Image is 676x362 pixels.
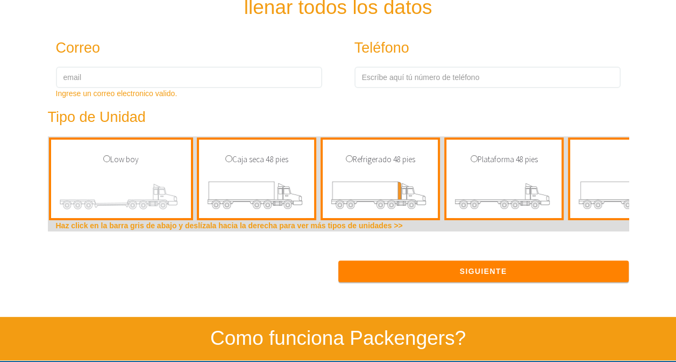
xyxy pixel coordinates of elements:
p: Caja seca 48 pies [204,153,309,166]
h2: Como funciona Packengers? [32,328,645,350]
h3: Correo [56,40,298,56]
iframe: Drift Widget Chat Controller [622,308,663,349]
input: Escríbe aquí tú número de teléfono [354,67,621,88]
button: Siguiente [338,260,629,282]
input: email [56,67,322,88]
div: Ingrese un correo electronico valido. [56,88,322,99]
img: transporte de carga refrigerado 48 pies [331,176,430,218]
img: transporte de carga plataforma 48 pies [454,176,553,218]
b: Haz click en la barra gris de abajo y deslízala hacia la derecha para ver más tipos de unidades >> [56,221,403,230]
img: transporte de carga caja seca 48 pies [207,176,306,218]
p: Refrigerado 48 pies [328,153,432,166]
p: Low boy [56,153,186,166]
h3: Teléfono [354,40,597,56]
img: transporte de carga low boy [59,176,183,218]
h3: Tipo de Unidad [48,110,579,126]
p: Plataforma 48 pies [452,153,556,166]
